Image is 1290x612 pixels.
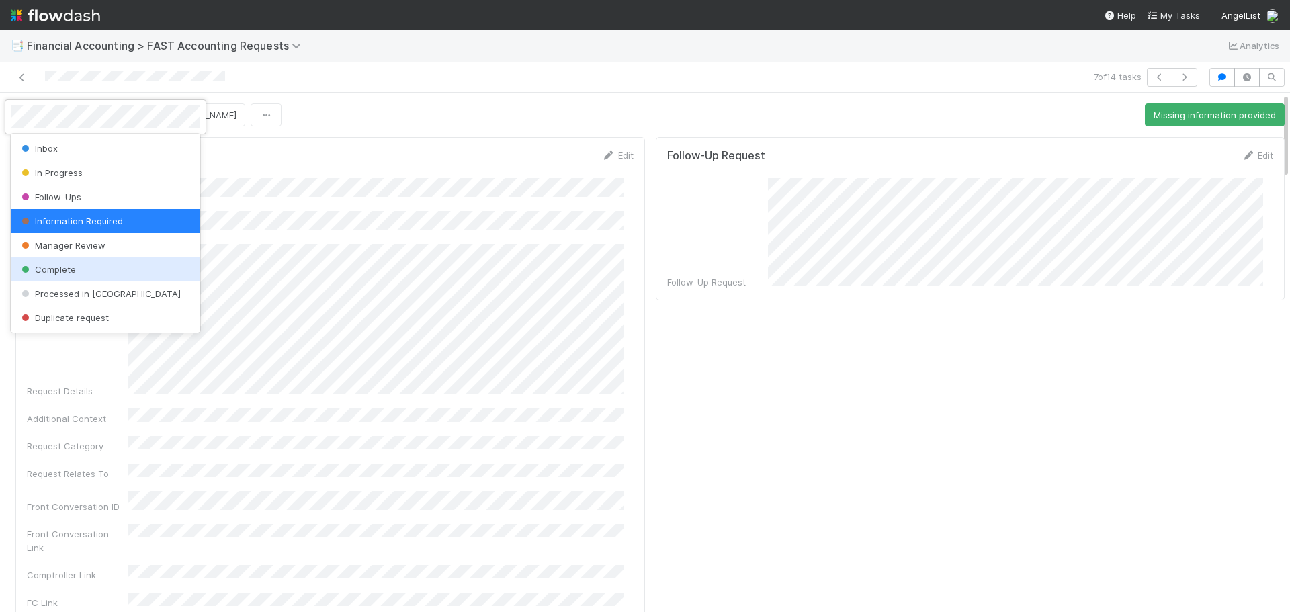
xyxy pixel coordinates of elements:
[19,240,105,251] span: Manager Review
[19,167,83,178] span: In Progress
[19,143,58,154] span: Inbox
[19,312,109,323] span: Duplicate request
[19,264,76,275] span: Complete
[19,216,123,226] span: Information Required
[19,191,81,202] span: Follow-Ups
[19,288,181,299] span: Processed in [GEOGRAPHIC_DATA]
